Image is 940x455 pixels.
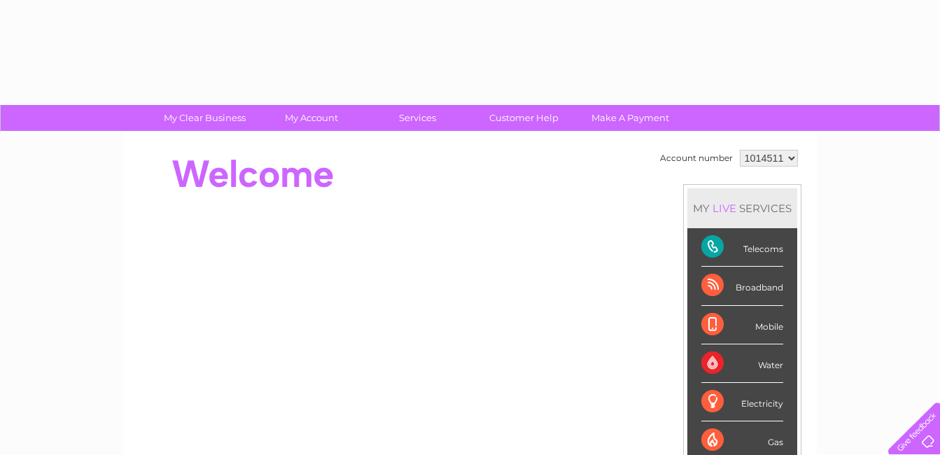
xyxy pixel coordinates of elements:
div: Water [701,344,783,383]
td: Account number [657,146,736,170]
div: LIVE [710,202,739,215]
div: MY SERVICES [687,188,797,228]
a: Services [360,105,475,131]
div: Mobile [701,306,783,344]
a: Customer Help [466,105,582,131]
a: My Clear Business [147,105,262,131]
a: Make A Payment [573,105,688,131]
div: Telecoms [701,228,783,267]
div: Electricity [701,383,783,421]
a: My Account [253,105,369,131]
div: Broadband [701,267,783,305]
